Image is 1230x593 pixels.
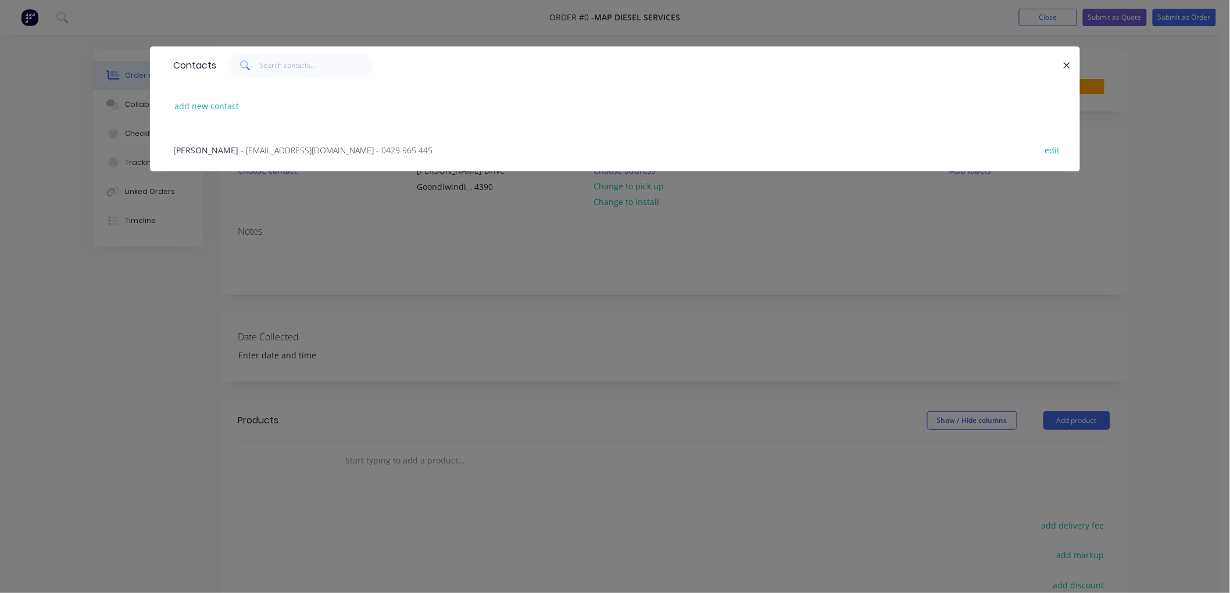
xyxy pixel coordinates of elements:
div: Contacts [167,47,216,84]
button: add new contact [169,98,245,114]
button: edit [1039,142,1066,157]
span: [PERSON_NAME] [173,145,238,156]
span: - [EMAIL_ADDRESS][DOMAIN_NAME] - 0429 965 445 [241,145,432,156]
input: Search contacts... [260,54,374,77]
